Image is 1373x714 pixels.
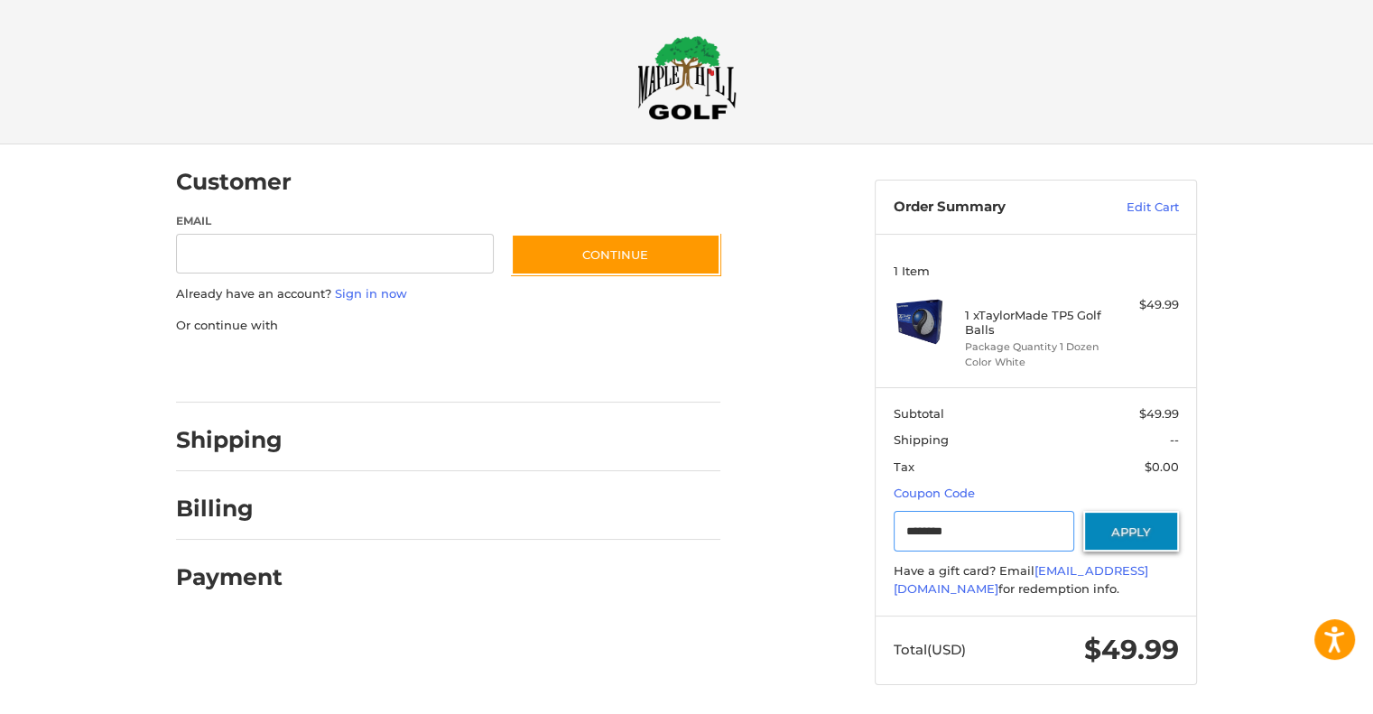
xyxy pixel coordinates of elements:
span: Total (USD) [894,641,966,658]
iframe: PayPal-paypal [171,352,306,385]
h3: 1 Item [894,264,1179,278]
h3: Order Summary [894,199,1088,217]
h4: 1 x TaylorMade TP5 Golf Balls [965,308,1103,338]
button: Continue [511,234,720,275]
a: [EMAIL_ADDRESS][DOMAIN_NAME] [894,563,1148,596]
iframe: PayPal-venmo [477,352,612,385]
span: $49.99 [1139,406,1179,421]
button: Apply [1083,511,1179,552]
span: Shipping [894,432,949,447]
a: Sign in now [335,286,407,301]
a: Edit Cart [1088,199,1179,217]
iframe: PayPal-paylater [323,352,459,385]
p: Or continue with [176,317,720,335]
span: $0.00 [1145,459,1179,474]
input: Gift Certificate or Coupon Code [894,511,1075,552]
a: Coupon Code [894,486,975,500]
h2: Customer [176,168,292,196]
li: Color White [965,355,1103,370]
h2: Billing [176,495,282,523]
iframe: Google Customer Reviews [1224,665,1373,714]
li: Package Quantity 1 Dozen [965,339,1103,355]
p: Already have an account? [176,285,720,303]
h2: Payment [176,563,283,591]
div: Have a gift card? Email for redemption info. [894,562,1179,598]
span: Subtotal [894,406,944,421]
span: Tax [894,459,914,474]
div: $49.99 [1108,296,1179,314]
label: Email [176,213,494,229]
span: $49.99 [1084,633,1179,666]
h2: Shipping [176,426,283,454]
span: -- [1170,432,1179,447]
img: Maple Hill Golf [637,35,737,120]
